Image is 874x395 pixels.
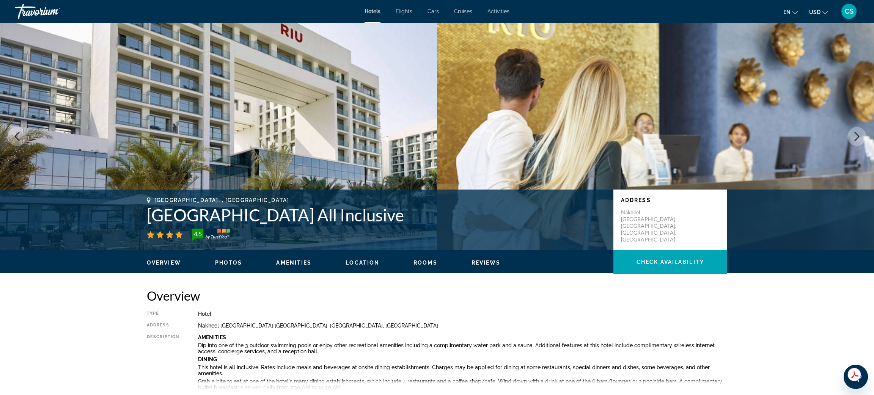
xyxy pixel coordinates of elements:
[15,2,91,21] a: Travorium
[198,311,727,317] div: Hotel
[839,3,859,19] button: User Menu
[413,259,437,266] button: Rooms
[8,127,27,146] button: Previous image
[215,259,242,266] button: Photos
[147,311,179,317] div: Type
[154,197,289,203] span: [GEOGRAPHIC_DATA], , [GEOGRAPHIC_DATA]
[845,8,854,15] span: CS
[346,259,379,266] button: Location
[487,8,509,14] a: Activities
[192,229,230,241] img: trustyou-badge-hor.svg
[147,205,606,225] h1: [GEOGRAPHIC_DATA] All Inclusive
[428,8,439,14] a: Cars
[198,364,727,376] p: This hotel is all inclusive. Rates include meals and beverages at onsite dining establishments. C...
[198,356,217,362] b: Dining
[276,259,311,266] button: Amenities
[147,259,181,266] button: Overview
[365,8,380,14] a: Hotels
[454,8,472,14] a: Cruises
[190,229,205,238] div: 4.5
[783,9,791,15] span: en
[147,323,179,329] div: Address
[198,342,727,354] p: Dip into one of the 3 outdoor swimming pools or enjoy other recreational amenities including a co...
[147,288,727,303] h2: Overview
[809,9,821,15] span: USD
[637,259,704,265] span: Check Availability
[783,6,798,17] button: Change language
[147,334,179,391] div: Description
[396,8,412,14] a: Flights
[621,197,720,203] p: Address
[472,259,501,266] button: Reviews
[844,365,868,389] iframe: Button to launch messaging window
[198,323,727,329] div: Nakheel [GEOGRAPHIC_DATA] [GEOGRAPHIC_DATA], [GEOGRAPHIC_DATA], [GEOGRAPHIC_DATA]
[198,334,226,340] b: Amenities
[621,209,682,243] p: Nakheel [GEOGRAPHIC_DATA] [GEOGRAPHIC_DATA], [GEOGRAPHIC_DATA], [GEOGRAPHIC_DATA]
[198,378,727,390] p: Grab a bite to eat at one of the hotel's many dining establishments, which include 4 restaurants ...
[613,250,727,274] button: Check Availability
[809,6,828,17] button: Change currency
[847,127,866,146] button: Next image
